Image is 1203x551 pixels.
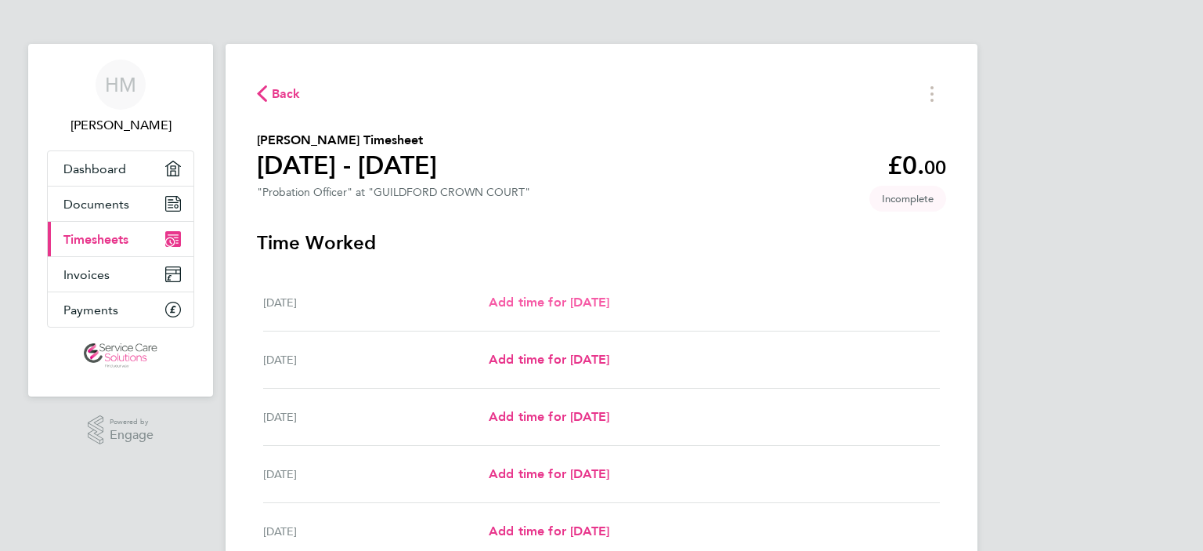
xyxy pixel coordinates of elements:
[84,343,157,368] img: servicecare-logo-retina.png
[257,186,530,199] div: "Probation Officer" at "GUILDFORD CROWN COURT"
[105,74,136,95] span: HM
[47,116,194,135] span: Helen Maguire
[47,343,194,368] a: Go to home page
[110,415,154,429] span: Powered by
[257,131,437,150] h2: [PERSON_NAME] Timesheet
[489,466,609,481] span: Add time for [DATE]
[263,522,489,541] div: [DATE]
[47,60,194,135] a: HM[PERSON_NAME]
[28,44,213,397] nav: Main navigation
[48,187,193,221] a: Documents
[887,150,946,180] app-decimal: £0.
[257,230,946,256] h3: Time Worked
[489,409,609,424] span: Add time for [DATE]
[489,408,609,426] a: Add time for [DATE]
[869,186,946,212] span: This timesheet is Incomplete.
[48,257,193,292] a: Invoices
[489,465,609,484] a: Add time for [DATE]
[110,429,154,442] span: Engage
[489,350,609,369] a: Add time for [DATE]
[257,150,437,181] h1: [DATE] - [DATE]
[48,292,193,327] a: Payments
[88,415,154,445] a: Powered byEngage
[263,350,489,369] div: [DATE]
[272,85,301,103] span: Back
[63,161,126,176] span: Dashboard
[489,293,609,312] a: Add time for [DATE]
[63,232,128,247] span: Timesheets
[257,84,301,103] button: Back
[263,293,489,312] div: [DATE]
[63,197,129,212] span: Documents
[489,352,609,367] span: Add time for [DATE]
[489,295,609,310] span: Add time for [DATE]
[263,465,489,484] div: [DATE]
[263,408,489,426] div: [DATE]
[918,82,946,106] button: Timesheets Menu
[924,156,946,179] span: 00
[48,151,193,186] a: Dashboard
[48,222,193,256] a: Timesheets
[63,267,110,282] span: Invoices
[489,524,609,538] span: Add time for [DATE]
[63,303,118,317] span: Payments
[489,522,609,541] a: Add time for [DATE]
